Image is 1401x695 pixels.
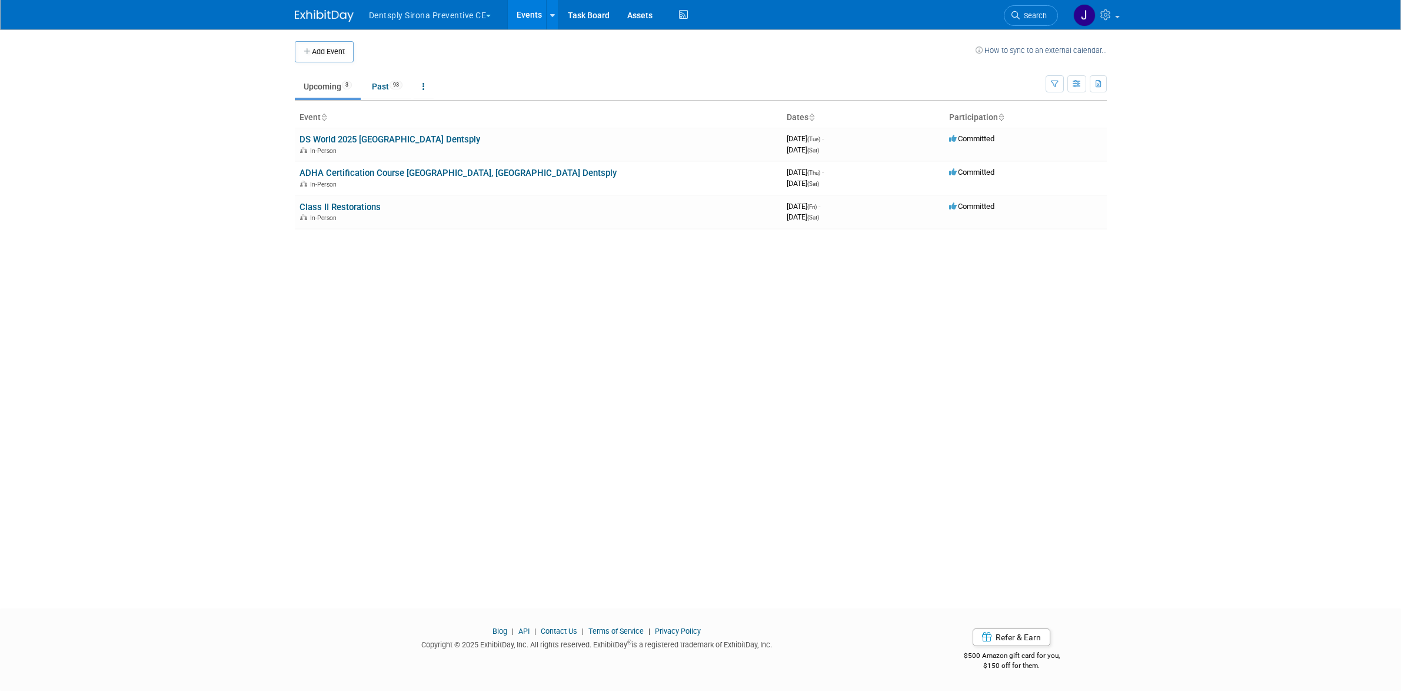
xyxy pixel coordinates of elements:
[917,661,1107,671] div: $150 off for them.
[787,202,820,211] span: [DATE]
[295,108,782,128] th: Event
[917,643,1107,670] div: $500 Amazon gift card for you,
[655,627,701,636] a: Privacy Policy
[822,168,824,177] span: -
[1073,4,1096,26] img: Justin Newborn
[949,168,994,177] span: Committed
[787,212,819,221] span: [DATE]
[807,136,820,142] span: (Tue)
[300,214,307,220] img: In-Person Event
[300,181,307,187] img: In-Person Event
[1020,11,1047,20] span: Search
[390,81,402,89] span: 93
[299,202,381,212] a: Class II Restorations
[310,147,340,155] span: In-Person
[976,46,1107,55] a: How to sync to an external calendar...
[295,75,361,98] a: Upcoming3
[787,134,824,143] span: [DATE]
[531,627,539,636] span: |
[998,112,1004,122] a: Sort by Participation Type
[541,627,577,636] a: Contact Us
[944,108,1107,128] th: Participation
[579,627,587,636] span: |
[787,179,819,188] span: [DATE]
[310,214,340,222] span: In-Person
[807,169,820,176] span: (Thu)
[321,112,327,122] a: Sort by Event Name
[807,181,819,187] span: (Sat)
[787,145,819,154] span: [DATE]
[492,627,507,636] a: Blog
[782,108,944,128] th: Dates
[588,627,644,636] a: Terms of Service
[807,147,819,154] span: (Sat)
[973,629,1050,646] a: Refer & Earn
[310,181,340,188] span: In-Person
[807,204,817,210] span: (Fri)
[645,627,653,636] span: |
[295,637,900,650] div: Copyright © 2025 ExhibitDay, Inc. All rights reserved. ExhibitDay is a registered trademark of Ex...
[299,168,617,178] a: ADHA Certification Course [GEOGRAPHIC_DATA], [GEOGRAPHIC_DATA] Dentsply
[807,214,819,221] span: (Sat)
[299,134,480,145] a: DS World 2025 [GEOGRAPHIC_DATA] Dentsply
[787,168,824,177] span: [DATE]
[818,202,820,211] span: -
[342,81,352,89] span: 3
[808,112,814,122] a: Sort by Start Date
[949,134,994,143] span: Committed
[509,627,517,636] span: |
[822,134,824,143] span: -
[295,41,354,62] button: Add Event
[1004,5,1058,26] a: Search
[949,202,994,211] span: Committed
[300,147,307,153] img: In-Person Event
[295,10,354,22] img: ExhibitDay
[627,639,631,646] sup: ®
[518,627,530,636] a: API
[363,75,411,98] a: Past93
